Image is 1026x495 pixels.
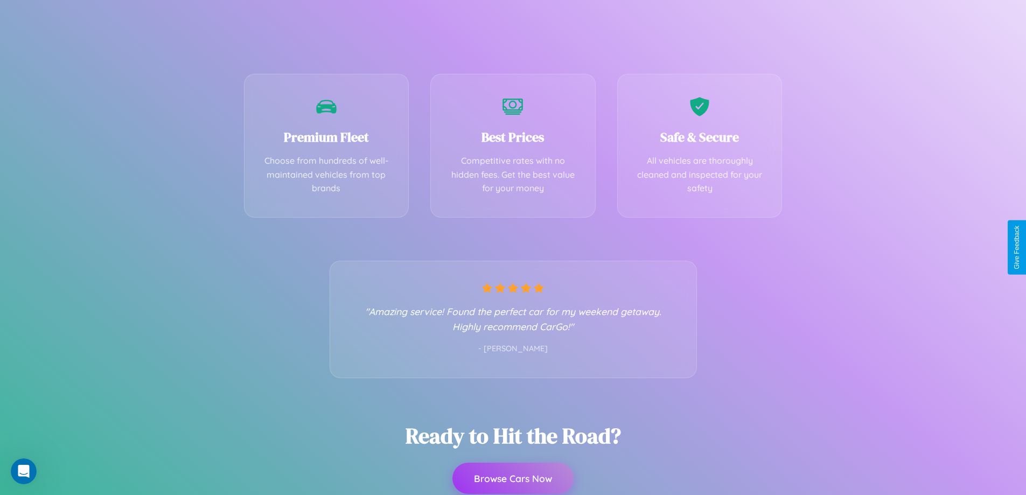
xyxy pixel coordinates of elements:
[11,458,37,484] iframe: Intercom live chat
[447,128,579,146] h3: Best Prices
[447,154,579,196] p: Competitive rates with no hidden fees. Get the best value for your money
[261,128,393,146] h3: Premium Fleet
[452,463,574,494] button: Browse Cars Now
[634,128,766,146] h3: Safe & Secure
[634,154,766,196] p: All vehicles are thoroughly cleaned and inspected for your safety
[1013,226,1021,269] div: Give Feedback
[352,342,675,356] p: - [PERSON_NAME]
[261,154,393,196] p: Choose from hundreds of well-maintained vehicles from top brands
[352,304,675,334] p: "Amazing service! Found the perfect car for my weekend getaway. Highly recommend CarGo!"
[406,421,621,450] h2: Ready to Hit the Road?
